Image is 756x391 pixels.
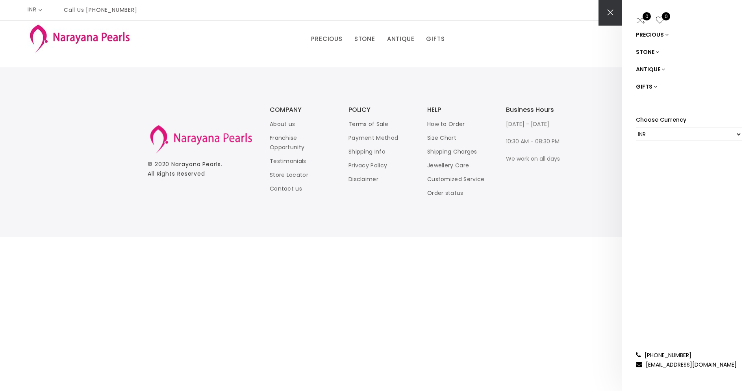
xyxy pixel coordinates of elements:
a: Customized Service [427,175,484,183]
h3: HELP [427,107,490,113]
a: Disclaimer [348,175,378,183]
a: About us [270,120,295,128]
a: STONE [636,43,742,61]
a: Testimonials [270,157,306,165]
h3: POLICY [348,107,411,113]
p: © 2020 . All Rights Reserved [148,159,254,178]
a: Size Chart [427,134,456,142]
span: 0 [643,12,651,20]
a: Order status [427,189,463,197]
a: 0 [636,15,645,28]
a: [EMAIL_ADDRESS][DOMAIN_NAME] [646,361,737,369]
p: We work on all days [506,154,569,163]
a: ANTIQUE [636,61,742,78]
a: GIFTS [426,33,445,45]
span: 0 [662,12,670,20]
a: [PHONE_NUMBER] [645,351,691,359]
a: Privacy Policy [348,161,387,169]
a: STONE [354,33,375,45]
a: Shipping Charges [427,148,477,156]
a: Jewellery Care [427,161,469,169]
a: Narayana Pearls [171,160,221,168]
a: Shipping Info [348,148,385,156]
a: ANTIQUE [387,33,415,45]
a: GIFTS [636,78,742,95]
a: PRECIOUS [636,26,742,43]
a: Franchise Opportunity [270,134,304,151]
h3: COMPANY [270,107,333,113]
p: [DATE] - [DATE] [506,119,569,129]
a: Terms of Sale [348,120,388,128]
a: 0 [655,15,665,28]
a: Store Locator [270,171,308,179]
h3: Business Hours [506,107,569,113]
a: How to Order [427,120,465,128]
a: Payment Method [348,134,398,142]
a: Contact us [270,185,302,193]
span: Choose Currency [636,115,686,124]
p: 10:30 AM - 08:30 PM [506,137,569,146]
p: Call Us [PHONE_NUMBER] [64,7,137,13]
a: PRECIOUS [311,33,342,45]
